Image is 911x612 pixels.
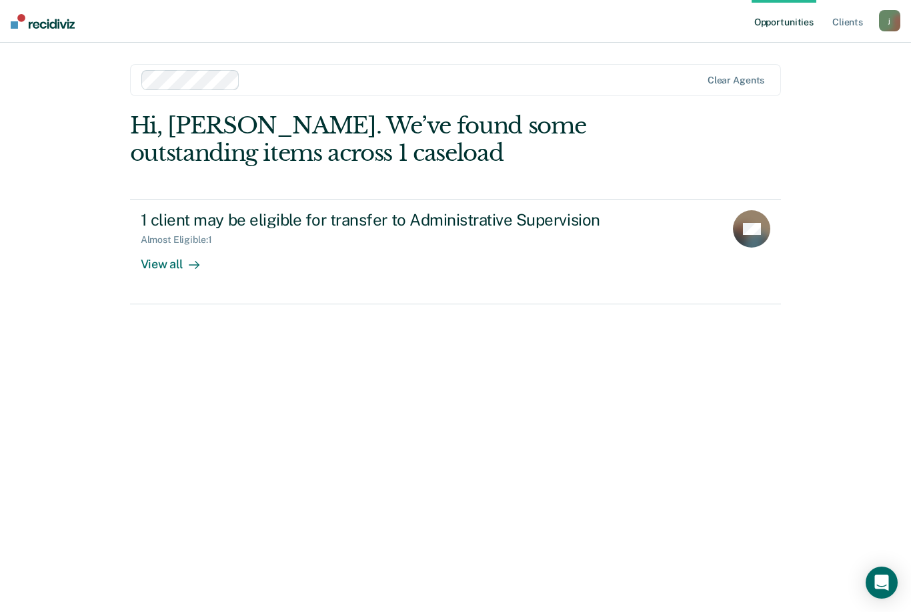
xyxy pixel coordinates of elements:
[141,234,223,246] div: Almost Eligible : 1
[708,75,764,86] div: Clear agents
[866,567,898,599] div: Open Intercom Messenger
[141,210,609,230] div: 1 client may be eligible for transfer to Administrative Supervision
[879,10,900,31] button: j
[130,199,782,304] a: 1 client may be eligible for transfer to Administrative SupervisionAlmost Eligible:1View all
[11,14,75,29] img: Recidiviz
[141,246,215,272] div: View all
[130,112,651,167] div: Hi, [PERSON_NAME]. We’ve found some outstanding items across 1 caseload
